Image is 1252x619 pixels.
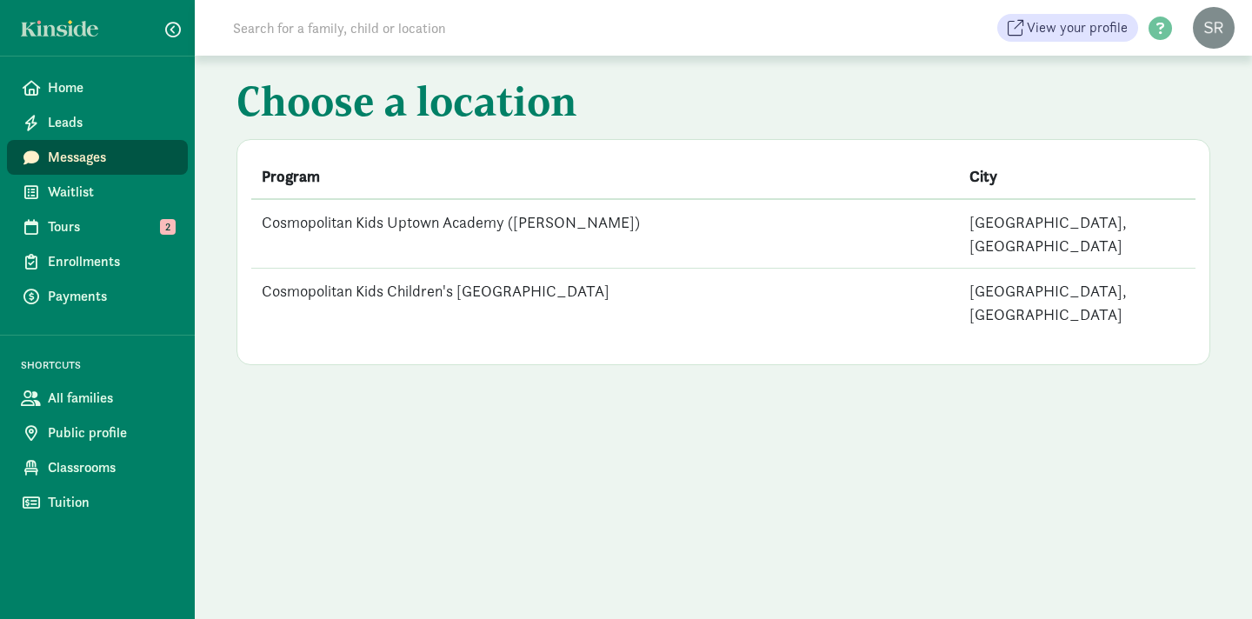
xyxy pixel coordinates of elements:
[7,70,188,105] a: Home
[48,251,174,272] span: Enrollments
[48,216,174,237] span: Tours
[7,244,188,279] a: Enrollments
[223,10,710,45] input: Search for a family, child or location
[48,77,174,98] span: Home
[7,210,188,244] a: Tours 2
[7,140,188,175] a: Messages
[48,423,174,443] span: Public profile
[1165,536,1252,619] iframe: Chat Widget
[1027,17,1128,38] span: View your profile
[959,199,1195,269] td: [GEOGRAPHIC_DATA], [GEOGRAPHIC_DATA]
[236,77,1210,132] h1: Choose a location
[48,112,174,133] span: Leads
[48,182,174,203] span: Waitlist
[251,199,959,269] td: Cosmopolitan Kids Uptown Academy ([PERSON_NAME])
[997,14,1138,42] a: View your profile
[7,416,188,450] a: Public profile
[160,219,176,235] span: 2
[959,154,1195,199] th: City
[7,105,188,140] a: Leads
[7,381,188,416] a: All families
[48,457,174,478] span: Classrooms
[48,147,174,168] span: Messages
[48,388,174,409] span: All families
[48,492,174,513] span: Tuition
[48,286,174,307] span: Payments
[251,154,959,199] th: Program
[959,269,1195,337] td: [GEOGRAPHIC_DATA], [GEOGRAPHIC_DATA]
[7,485,188,520] a: Tuition
[251,269,959,337] td: Cosmopolitan Kids Children's [GEOGRAPHIC_DATA]
[7,279,188,314] a: Payments
[7,175,188,210] a: Waitlist
[7,450,188,485] a: Classrooms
